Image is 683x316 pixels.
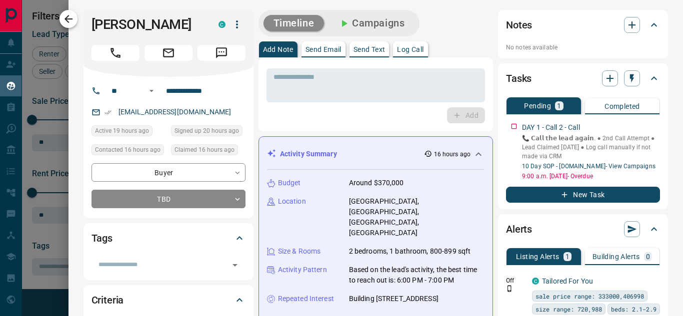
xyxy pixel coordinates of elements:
p: DAY 1 - Call 2 - Call [522,122,580,133]
button: Open [145,85,157,97]
span: beds: 2.1-2.9 [611,304,656,314]
p: Off [506,276,526,285]
span: Message [197,45,245,61]
div: Tasks [506,66,660,90]
div: Mon Aug 11 2025 [91,125,166,139]
p: Add Note [263,46,293,53]
div: Mon Aug 11 2025 [171,144,245,158]
p: Based on the lead's activity, the best time to reach out is: 6:00 PM - 7:00 PM [349,265,484,286]
div: Tags [91,226,245,250]
a: [EMAIL_ADDRESS][DOMAIN_NAME] [118,108,231,116]
h2: Alerts [506,221,532,237]
p: Listing Alerts [516,253,559,260]
p: 2 bedrooms, 1 bathroom, 800-899 sqft [349,246,471,257]
p: 📞 𝗖𝗮𝗹𝗹 𝘁𝗵𝗲 𝗹𝗲𝗮𝗱 𝗮𝗴𝗮𝗶𝗻. ● 2nd Call Attempt ● Lead Claimed [DATE] ‎● Log call manually if not made ... [522,134,660,161]
h2: Notes [506,17,532,33]
a: 10 Day SOP - [DOMAIN_NAME]- View Campaigns [522,163,655,170]
div: Activity Summary16 hours ago [267,145,484,163]
p: Around $370,000 [349,178,404,188]
div: Notes [506,13,660,37]
button: New Task [506,187,660,203]
button: Open [228,258,242,272]
h2: Criteria [91,292,124,308]
div: condos.ca [532,278,539,285]
a: Tailored For You [542,277,593,285]
p: 1 [565,253,569,260]
span: Contacted 16 hours ago [95,145,160,155]
p: Activity Summary [280,149,337,159]
p: 9:00 a.m. [DATE] - Overdue [522,172,660,181]
span: size range: 720,988 [535,304,602,314]
p: Send Email [305,46,341,53]
p: [GEOGRAPHIC_DATA], [GEOGRAPHIC_DATA], [GEOGRAPHIC_DATA], [GEOGRAPHIC_DATA] [349,196,484,238]
span: Call [91,45,139,61]
p: Pending [524,102,551,109]
p: Budget [278,178,301,188]
span: Active 19 hours ago [95,126,149,136]
p: 0 [646,253,650,260]
svg: Push Notification Only [506,285,513,292]
p: Completed [604,103,640,110]
span: Claimed 16 hours ago [174,145,234,155]
p: Building Alerts [592,253,640,260]
svg: Email Verified [104,109,111,116]
p: 16 hours ago [434,150,470,159]
p: Building [STREET_ADDRESS] [349,294,438,304]
h2: Tasks [506,70,531,86]
p: Send Text [353,46,385,53]
p: No notes available [506,43,660,52]
button: Campaigns [328,15,414,31]
div: Buyer [91,163,245,182]
div: Mon Aug 11 2025 [91,144,166,158]
span: Signed up 20 hours ago [174,126,239,136]
p: Log Call [397,46,423,53]
p: 1 [557,102,561,109]
div: Criteria [91,288,245,312]
div: Alerts [506,217,660,241]
div: Mon Aug 11 2025 [171,125,245,139]
span: Email [144,45,192,61]
button: Timeline [263,15,324,31]
h1: [PERSON_NAME] [91,16,203,32]
span: sale price range: 333000,406998 [535,291,644,301]
p: Repeated Interest [278,294,334,304]
div: condos.ca [218,21,225,28]
h2: Tags [91,230,112,246]
div: TBD [91,190,245,208]
p: Activity Pattern [278,265,327,275]
p: Location [278,196,306,207]
p: Size & Rooms [278,246,321,257]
